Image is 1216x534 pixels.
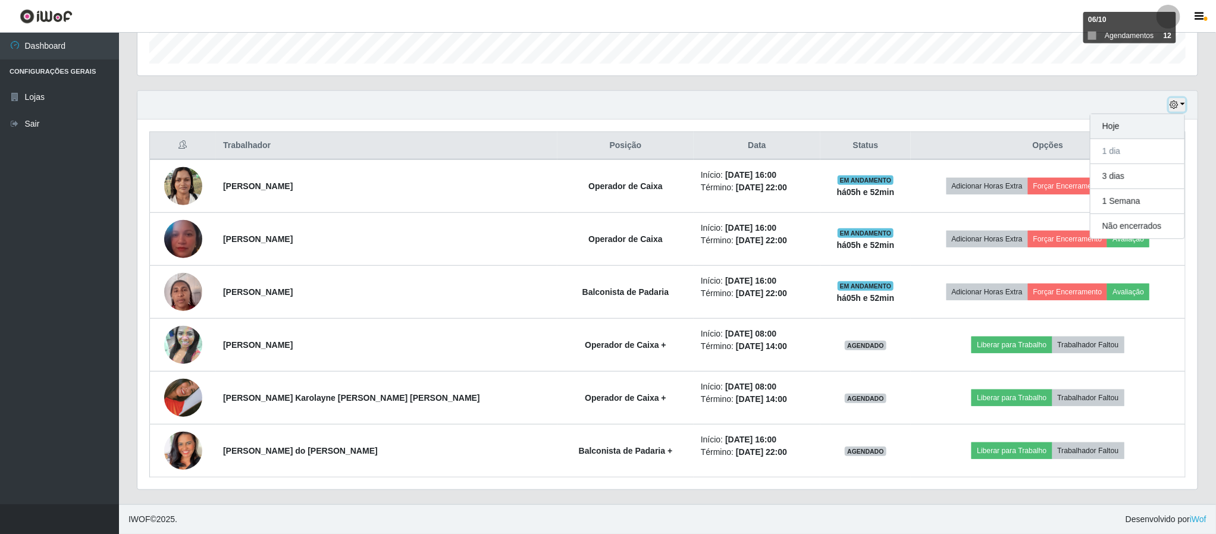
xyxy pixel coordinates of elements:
img: 1732041144811.jpeg [164,364,202,432]
span: AGENDADO [845,394,886,403]
button: Liberar para Trabalho [971,442,1052,459]
button: Forçar Encerramento [1028,231,1108,247]
button: 1 Semana [1090,189,1184,214]
img: 1650687338616.jpeg [164,311,202,379]
span: EM ANDAMENTO [838,228,894,238]
strong: [PERSON_NAME] do [PERSON_NAME] [223,446,378,456]
button: Trabalhador Faltou [1052,337,1124,353]
button: Forçar Encerramento [1028,284,1108,300]
time: [DATE] 22:00 [736,288,787,298]
button: Adicionar Horas Extra [947,231,1028,247]
strong: Balconista de Padaria + [579,446,673,456]
li: Início: [701,381,813,393]
li: Término: [701,181,813,194]
button: Adicionar Horas Extra [947,178,1028,194]
time: [DATE] 08:00 [725,382,776,391]
li: Término: [701,446,813,458]
strong: Operador de Caixa + [585,393,666,403]
time: [DATE] 22:00 [736,447,787,457]
li: Início: [701,169,813,181]
button: Avaliação [1107,284,1149,300]
button: Trabalhador Faltou [1052,442,1124,459]
button: Adicionar Horas Extra [947,284,1028,300]
span: © 2025 . [129,513,177,526]
li: Início: [701,434,813,446]
strong: [PERSON_NAME] [223,234,293,244]
img: CoreUI Logo [20,9,73,24]
th: Data [694,132,820,160]
img: 1720809249319.jpeg [164,161,202,211]
time: [DATE] 14:00 [736,394,787,404]
time: [DATE] 16:00 [725,276,776,285]
th: Posição [557,132,694,160]
strong: há 05 h e 52 min [837,187,895,197]
img: 1758708195650.jpeg [164,417,202,485]
time: [DATE] 14:00 [736,341,787,351]
time: [DATE] 22:00 [736,235,787,245]
li: Início: [701,222,813,234]
li: Término: [701,340,813,353]
button: Forçar Encerramento [1028,178,1108,194]
button: Liberar para Trabalho [971,337,1052,353]
span: AGENDADO [845,341,886,350]
button: Liberar para Trabalho [971,389,1052,406]
li: Início: [701,275,813,287]
li: Término: [701,287,813,300]
strong: Operador de Caixa [588,181,663,191]
span: IWOF [129,514,151,524]
strong: [PERSON_NAME] Karolayne [PERSON_NAME] [PERSON_NAME] [223,393,480,403]
li: Término: [701,393,813,406]
strong: há 05 h e 52 min [837,293,895,303]
li: Início: [701,328,813,340]
strong: [PERSON_NAME] [223,181,293,191]
a: iWof [1190,514,1206,524]
button: 3 dias [1090,164,1184,189]
strong: há 05 h e 52 min [837,240,895,250]
span: EM ANDAMENTO [838,281,894,291]
span: EM ANDAMENTO [838,175,894,185]
strong: Operador de Caixa [588,234,663,244]
time: [DATE] 16:00 [725,435,776,444]
time: [DATE] 16:00 [725,223,776,233]
li: Término: [701,234,813,247]
th: Trabalhador [216,132,557,160]
strong: [PERSON_NAME] [223,287,293,297]
img: 1744290143147.jpeg [164,215,202,263]
strong: Balconista de Padaria [582,287,669,297]
time: [DATE] 16:00 [725,170,776,180]
span: AGENDADO [845,447,886,456]
button: Avaliação [1107,231,1149,247]
strong: Operador de Caixa + [585,340,666,350]
img: 1737744028032.jpeg [164,266,202,317]
th: Status [820,132,911,160]
time: [DATE] 22:00 [736,183,787,192]
th: Opções [911,132,1186,160]
button: 1 dia [1090,139,1184,164]
span: Desenvolvido por [1126,513,1206,526]
strong: [PERSON_NAME] [223,340,293,350]
time: [DATE] 08:00 [725,329,776,338]
button: Trabalhador Faltou [1052,389,1124,406]
button: Hoje [1090,114,1184,139]
button: Não encerrados [1090,214,1184,238]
